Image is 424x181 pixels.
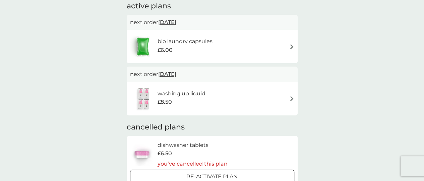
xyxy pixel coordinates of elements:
h6: dishwasher tablets [157,141,227,150]
p: you’ve cancelled this plan [157,160,227,168]
img: bio laundry capsules [130,35,156,58]
h6: bio laundry capsules [157,37,212,46]
span: £6.00 [157,46,172,55]
img: dishwasher tablets [130,143,154,166]
span: [DATE] [158,68,176,81]
p: Re-activate Plan [186,172,238,181]
span: £8.50 [158,98,172,106]
h6: washing up liquid [158,89,205,98]
img: arrow right [289,96,294,101]
h2: cancelled plans [127,122,298,132]
img: washing up liquid [130,87,158,110]
img: arrow right [289,44,294,49]
p: next order [130,18,294,27]
h2: active plans [127,1,298,11]
span: £6.50 [157,149,172,158]
span: [DATE] [158,16,176,29]
p: next order [130,70,294,79]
